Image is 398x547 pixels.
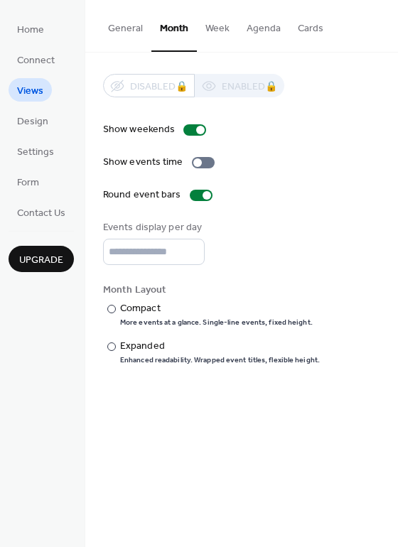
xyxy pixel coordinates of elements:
[19,253,63,268] span: Upgrade
[120,301,310,316] div: Compact
[103,155,183,170] div: Show events time
[17,175,39,190] span: Form
[9,170,48,193] a: Form
[9,109,57,132] a: Design
[17,145,54,160] span: Settings
[17,84,43,99] span: Views
[9,48,63,71] a: Connect
[9,246,74,272] button: Upgrade
[9,78,52,102] a: Views
[120,339,317,354] div: Expanded
[17,206,65,221] span: Contact Us
[103,122,175,137] div: Show weekends
[103,220,202,235] div: Events display per day
[120,355,320,365] div: Enhanced readability. Wrapped event titles, flexible height.
[103,188,181,202] div: Round event bars
[103,283,377,298] div: Month Layout
[120,318,313,327] div: More events at a glance. Single-line events, fixed height.
[17,53,55,68] span: Connect
[17,114,48,129] span: Design
[9,17,53,40] a: Home
[17,23,44,38] span: Home
[9,139,63,163] a: Settings
[9,200,74,224] a: Contact Us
